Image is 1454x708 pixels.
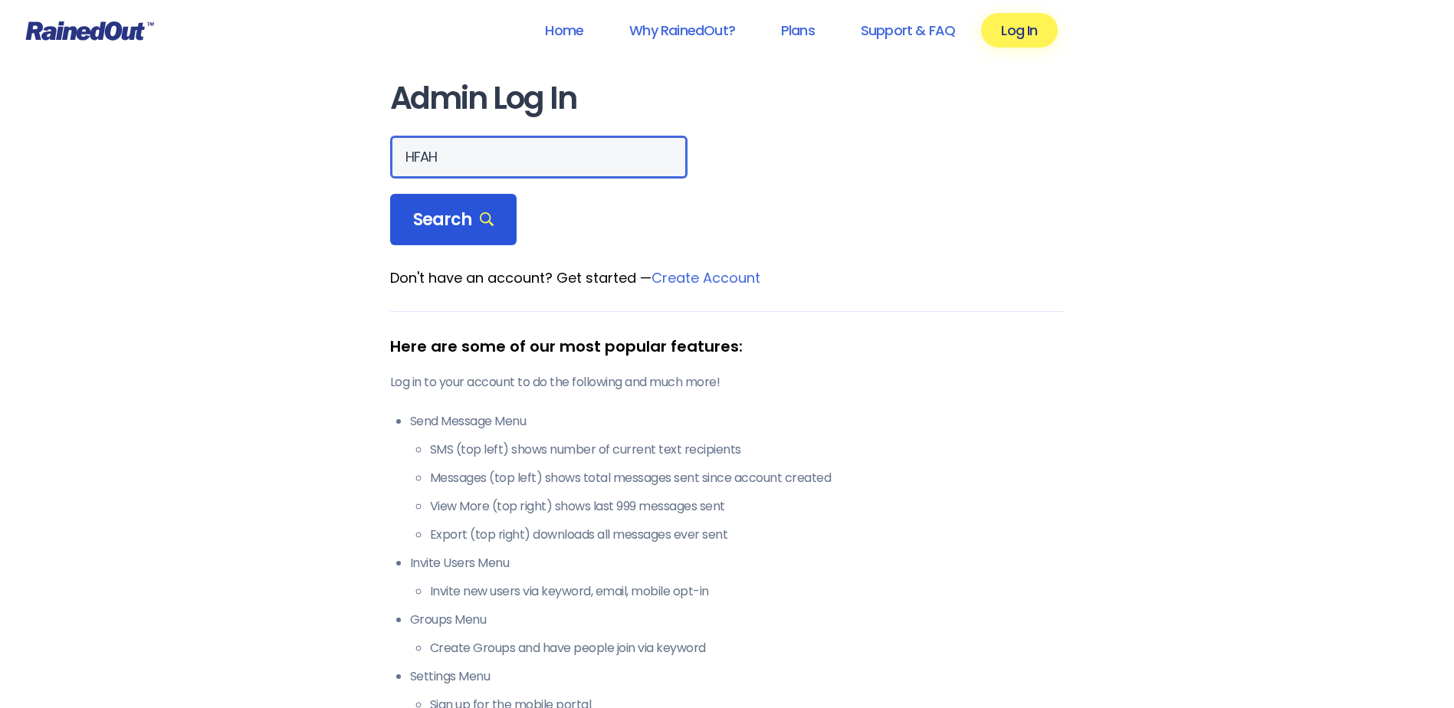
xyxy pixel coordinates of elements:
span: Search [413,209,494,231]
a: Create Account [652,268,760,287]
a: Log In [981,13,1057,48]
a: Home [525,13,603,48]
li: SMS (top left) shows number of current text recipients [430,441,1065,459]
div: Search [390,194,517,246]
h1: Admin Log In [390,81,1065,116]
li: Invite Users Menu [410,554,1065,601]
li: View More (top right) shows last 999 messages sent [430,497,1065,516]
li: Messages (top left) shows total messages sent since account created [430,469,1065,487]
a: Support & FAQ [841,13,975,48]
a: Why RainedOut? [609,13,755,48]
li: Export (top right) downloads all messages ever sent [430,526,1065,544]
a: Plans [761,13,835,48]
li: Groups Menu [410,611,1065,657]
p: Log in to your account to do the following and much more! [390,373,1065,392]
li: Create Groups and have people join via keyword [430,639,1065,657]
div: Here are some of our most popular features: [390,335,1065,358]
li: Invite new users via keyword, email, mobile opt-in [430,582,1065,601]
input: Search Orgs… [390,136,688,179]
li: Send Message Menu [410,412,1065,544]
